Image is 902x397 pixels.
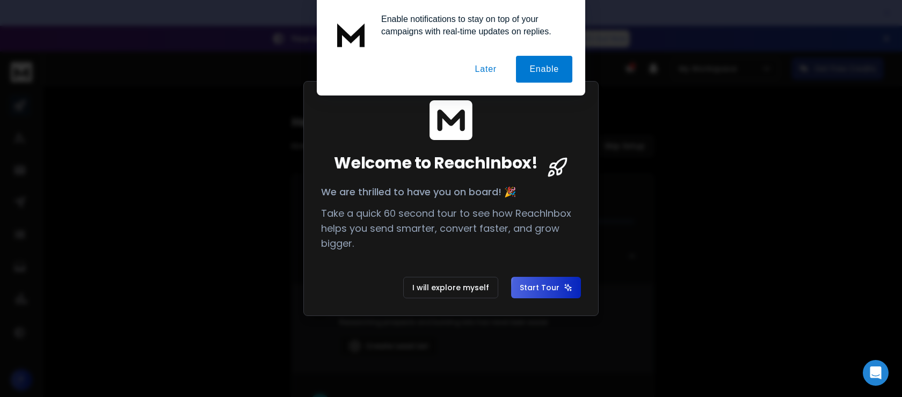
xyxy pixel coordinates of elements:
div: Open Intercom Messenger [863,360,889,386]
button: Later [461,56,510,83]
span: Welcome to ReachInbox! [334,153,537,173]
img: notification icon [330,13,373,56]
div: Enable notifications to stay on top of your campaigns with real-time updates on replies. [373,13,572,38]
span: Start Tour [520,282,572,293]
button: Start Tour [511,277,581,298]
p: Take a quick 60 second tour to see how ReachInbox helps you send smarter, convert faster, and gro... [321,206,581,251]
button: I will explore myself [403,277,498,298]
button: Enable [516,56,572,83]
p: We are thrilled to have you on board! 🎉 [321,185,581,200]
